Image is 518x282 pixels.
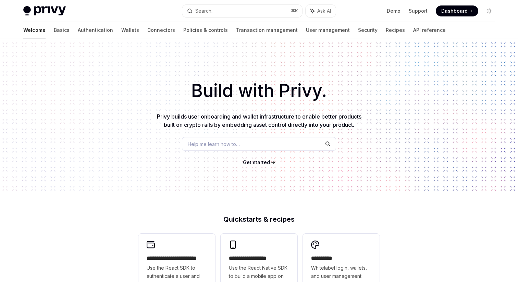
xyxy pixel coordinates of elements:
[78,22,113,38] a: Authentication
[11,77,507,104] h1: Build with Privy.
[195,7,214,15] div: Search...
[291,8,298,14] span: ⌘ K
[183,22,228,38] a: Policies & controls
[387,8,400,14] a: Demo
[157,113,361,128] span: Privy builds user onboarding and wallet infrastructure to enable better products built on crypto ...
[358,22,378,38] a: Security
[236,22,298,38] a: Transaction management
[306,5,336,17] button: Ask AI
[436,5,478,16] a: Dashboard
[121,22,139,38] a: Wallets
[54,22,70,38] a: Basics
[317,8,331,14] span: Ask AI
[409,8,428,14] a: Support
[441,8,468,14] span: Dashboard
[182,5,302,17] button: Search...⌘K
[147,22,175,38] a: Connectors
[23,6,66,16] img: light logo
[188,140,240,148] span: Help me learn how to…
[138,216,380,223] h2: Quickstarts & recipes
[386,22,405,38] a: Recipes
[306,22,350,38] a: User management
[243,159,270,166] a: Get started
[243,159,270,165] span: Get started
[484,5,495,16] button: Toggle dark mode
[23,22,46,38] a: Welcome
[413,22,446,38] a: API reference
